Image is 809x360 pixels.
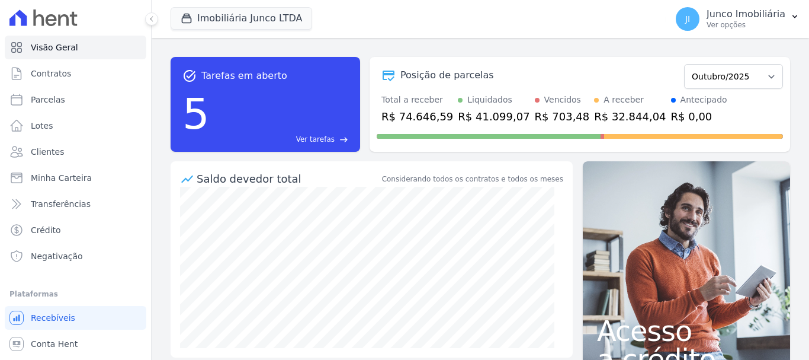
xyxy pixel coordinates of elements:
[5,244,146,268] a: Negativação
[594,109,666,125] div: R$ 32.844,04
[544,94,581,106] div: Vencidos
[197,171,380,187] div: Saldo devedor total
[5,306,146,330] a: Recebíveis
[31,198,91,210] span: Transferências
[400,68,494,82] div: Posição de parcelas
[31,120,53,132] span: Lotes
[535,109,590,125] div: R$ 703,48
[5,36,146,59] a: Visão Geral
[381,109,453,125] div: R$ 74.646,59
[31,250,83,262] span: Negativação
[5,140,146,164] a: Clientes
[339,135,348,144] span: east
[31,42,78,53] span: Visão Geral
[182,83,210,145] div: 5
[5,166,146,190] a: Minha Carteira
[201,69,287,83] span: Tarefas em aberto
[31,338,78,350] span: Conta Hent
[707,8,785,20] p: Junco Imobiliária
[666,2,809,36] button: JI Junco Imobiliária Ver opções
[9,287,142,301] div: Plataformas
[5,88,146,111] a: Parcelas
[671,109,727,125] div: R$ 0,00
[31,146,64,158] span: Clientes
[31,94,65,106] span: Parcelas
[5,218,146,242] a: Crédito
[685,15,690,23] span: JI
[31,68,71,79] span: Contratos
[182,69,197,83] span: task_alt
[458,109,529,125] div: R$ 41.099,07
[603,94,644,106] div: A receber
[214,134,348,145] a: Ver tarefas east
[31,224,61,236] span: Crédito
[171,7,312,30] button: Imobiliária Junco LTDA
[707,20,785,30] p: Ver opções
[5,332,146,356] a: Conta Hent
[31,172,92,184] span: Minha Carteira
[381,94,453,106] div: Total a receber
[5,114,146,138] a: Lotes
[680,94,727,106] div: Antecipado
[382,174,563,184] div: Considerando todos os contratos e todos os meses
[597,317,776,345] span: Acesso
[5,62,146,85] a: Contratos
[467,94,512,106] div: Liquidados
[31,312,75,324] span: Recebíveis
[5,192,146,216] a: Transferências
[296,134,335,145] span: Ver tarefas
